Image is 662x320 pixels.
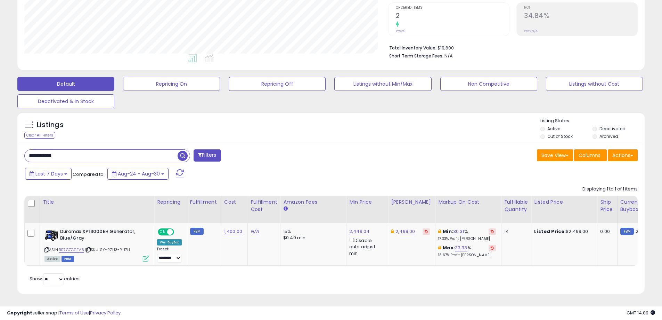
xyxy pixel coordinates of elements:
div: Fulfillment Cost [251,198,277,213]
div: ASIN: [44,228,149,261]
div: $2,499.00 [534,228,592,235]
b: Min: [443,228,453,235]
span: 2025-09-7 14:09 GMT [627,310,655,316]
div: seller snap | | [7,310,121,317]
b: Duromax XP13000EH Generator, Blue/Gray [60,228,145,243]
div: Title [43,198,151,206]
a: N/A [251,228,259,235]
div: Ship Price [600,198,614,213]
span: OFF [173,229,184,235]
div: Disable auto adjust min [349,236,383,257]
p: 18.67% Profit [PERSON_NAME] [438,253,496,258]
a: B07G7GGFV6 [59,247,84,253]
span: All listings currently available for purchase on Amazon [44,256,60,262]
span: | SKU: SY-RZH3-RH7H [85,247,130,252]
b: Listed Price: [534,228,566,235]
small: Amazon Fees. [283,206,287,212]
div: [PERSON_NAME] [391,198,432,206]
a: 2,499.00 [395,228,415,235]
a: Terms of Use [59,310,89,316]
th: The percentage added to the cost of goods (COGS) that forms the calculator for Min & Max prices. [435,196,501,223]
div: Repricing [157,198,184,206]
div: Cost [224,198,245,206]
div: Min Price [349,198,385,206]
small: FBM [190,228,204,235]
a: 1,400.00 [224,228,242,235]
div: Amazon Fees [283,198,343,206]
div: Preset: [157,247,182,263]
b: Max: [443,244,455,251]
div: 0.00 [600,228,612,235]
div: Displaying 1 to 1 of 1 items [582,186,638,193]
div: % [438,228,496,241]
a: Privacy Policy [90,310,121,316]
div: Listed Price [534,198,594,206]
strong: Copyright [7,310,32,316]
span: ON [158,229,167,235]
small: FBM [620,228,634,235]
div: Win BuyBox [157,239,182,245]
div: Markup on Cost [438,198,498,206]
a: 33.33 [455,244,467,251]
span: Show: entries [30,275,80,282]
img: 51wETel+hML._SL40_.jpg [44,228,58,242]
div: Current Buybox Price [620,198,656,213]
div: $0.40 min [283,235,341,241]
div: 15% [283,228,341,235]
p: 17.33% Profit [PERSON_NAME] [438,236,496,241]
a: 30.31 [453,228,464,235]
div: % [438,245,496,258]
span: FBM [62,256,74,262]
div: Fulfillment [190,198,218,206]
a: 2,449.04 [349,228,369,235]
div: Fulfillable Quantity [504,198,528,213]
span: 2499 [636,228,647,235]
div: 14 [504,228,526,235]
